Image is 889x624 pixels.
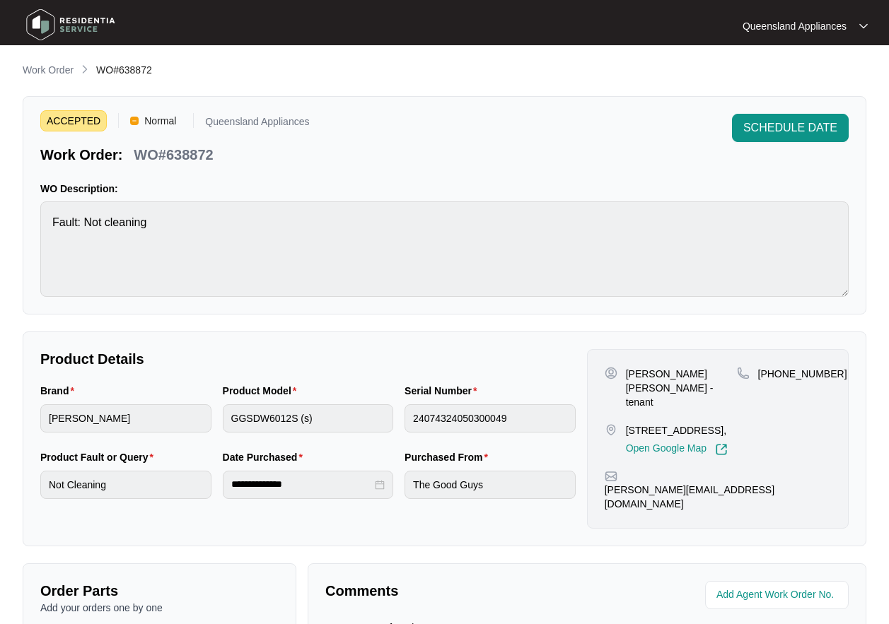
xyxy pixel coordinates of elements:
p: Add your orders one by one [40,601,279,615]
p: Work Order: [40,145,122,165]
span: SCHEDULE DATE [743,119,837,136]
input: Date Purchased [231,477,373,492]
p: [PHONE_NUMBER] [758,367,847,381]
p: WO Description: [40,182,849,196]
img: Link-External [715,443,728,456]
input: Serial Number [405,404,576,432]
p: Comments [325,581,577,601]
img: map-pin [737,367,750,379]
span: ACCEPTED [40,110,107,131]
img: user-pin [605,367,617,379]
img: residentia service logo [21,4,120,46]
textarea: Fault: Not cleaning [40,201,849,297]
input: Add Agent Work Order No. [716,587,840,604]
input: Product Model [223,404,394,432]
label: Product Fault or Query [40,450,159,464]
p: Order Parts [40,581,279,601]
input: Brand [40,404,211,432]
img: dropdown arrow [859,23,868,30]
p: WO#638872 [134,145,213,165]
p: [PERSON_NAME] [PERSON_NAME] - tenant [626,367,737,409]
a: Open Google Map [626,443,728,456]
p: Queensland Appliances [743,19,847,33]
p: Work Order [23,63,74,77]
p: Product Details [40,349,576,369]
p: [PERSON_NAME][EMAIL_ADDRESS][DOMAIN_NAME] [605,483,831,511]
img: chevron-right [79,64,91,75]
span: Normal [139,110,182,131]
input: Product Fault or Query [40,471,211,499]
p: [STREET_ADDRESS], [626,423,728,437]
a: Work Order [20,63,76,78]
input: Purchased From [405,471,576,499]
label: Brand [40,384,80,398]
img: map-pin [605,423,617,436]
img: Vercel Logo [130,117,139,125]
label: Purchased From [405,450,494,464]
img: map-pin [605,470,617,483]
p: Queensland Appliances [205,117,309,131]
label: Date Purchased [223,450,308,464]
label: Product Model [223,384,303,398]
button: SCHEDULE DATE [732,114,849,142]
span: WO#638872 [96,64,152,76]
label: Serial Number [405,384,482,398]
